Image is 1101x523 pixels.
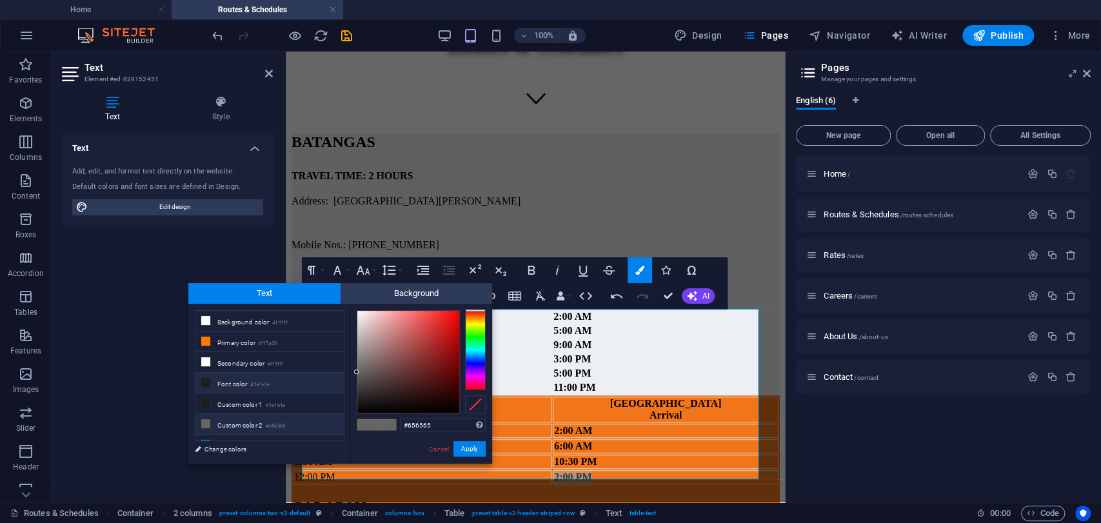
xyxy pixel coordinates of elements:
div: Settings [1027,331,1038,342]
h3: Element #ed-828152451 [84,74,247,85]
span: AI Writer [891,29,947,42]
span: Background [341,283,493,304]
h4: Text [62,133,273,156]
li: Secondary color [195,352,344,373]
div: Home/ [820,170,1021,178]
p: Images [13,384,39,395]
div: Careers/careers [820,291,1021,300]
strong: 8:30 AM [8,404,46,415]
div: Duplicate [1046,168,1057,179]
button: Special Characters [679,257,704,283]
button: Edit design [72,199,263,215]
button: Font Family [328,257,352,283]
li: Font color [195,373,344,393]
div: Remove [1066,209,1076,220]
p: Tables [14,307,37,317]
button: Strikethrough [597,257,621,283]
li: Background color [195,311,344,331]
div: About Us/about-us [820,332,1021,340]
span: Publish [973,29,1024,42]
div: Duplicate [1046,371,1057,382]
button: Italic (Ctrl+I) [545,257,570,283]
span: . preset-columns-two-v2-default [217,506,311,521]
button: Navigator [804,25,875,46]
button: Pages [737,25,793,46]
span: : [999,508,1001,518]
small: #ffffff [268,360,283,369]
button: Insert Table [502,283,527,309]
button: Subscript [488,257,513,283]
button: Click here to leave preview mode and continue editing [287,28,303,43]
div: Design (Ctrl+Alt+Y) [669,25,728,46]
li: Custom color 3 [195,435,344,455]
button: Line Height [379,257,404,283]
button: More [1044,25,1095,46]
h6: Session time [977,506,1011,521]
span: English (6) [796,93,836,111]
p: Content [12,191,40,201]
span: New page [802,132,885,139]
strong: Calapan Port [106,346,166,357]
button: Font Size [353,257,378,283]
button: All Settings [990,125,1091,146]
div: The startpage cannot be deleted [1066,168,1076,179]
div: Duplicate [1046,209,1057,220]
button: Undo (Ctrl+Z) [604,283,629,309]
strong: 4:00 AM [8,389,46,400]
strong: 10:30 PM [268,404,310,415]
div: Settings [1027,250,1038,261]
small: #ff7a00 [259,339,277,348]
a: Change colors [188,441,338,457]
span: #656565 [357,419,377,430]
h4: Text [62,95,168,123]
span: #656565 [377,419,396,430]
button: Increase Indent [411,257,435,283]
div: Settings [1027,209,1038,220]
div: Remove [1066,331,1076,342]
span: Click to open page [824,372,878,382]
div: Remove [1066,371,1076,382]
div: Routes & Schedules/routes-schedules [820,210,1021,219]
span: Click to open page [824,291,877,301]
span: Click to open page [824,210,953,219]
img: Editor Logo [74,28,171,43]
button: Usercentrics [1075,506,1091,521]
div: Remove [1066,250,1076,261]
p: Header [13,462,39,472]
span: /rates [847,252,864,259]
strong: 6:00 AM [268,389,306,400]
button: Clear Formatting [528,283,553,309]
small: #1e1e1e [266,401,285,410]
button: Redo (Ctrl+Shift+Z) [630,283,655,309]
span: Click to open page [824,331,888,341]
span: Click to select. Double-click to edit [342,506,378,521]
button: undo [210,28,225,43]
div: Default colors and font sizes are defined in Design. [72,182,263,193]
button: Publish [962,25,1034,46]
button: Colors [628,257,652,283]
nav: breadcrumb [117,506,656,521]
button: Superscript [462,257,487,283]
span: /about-us [858,333,888,340]
a: Click to cancel selection. Double-click to open Pages [10,506,99,521]
li: Custom color 1 [195,393,344,414]
p: Columns [10,152,42,163]
span: /routes-schedules [900,212,953,219]
button: Code [1021,506,1065,521]
div: Duplicate [1046,250,1057,261]
button: Confirm (Ctrl+⏎) [656,283,680,309]
div: Remove [1066,290,1076,301]
span: 00 00 [990,506,1010,521]
small: #1e1e1e [250,380,270,390]
h4: Routes & Schedules [172,3,343,17]
i: Save (Ctrl+S) [339,28,354,43]
button: HTML [573,283,598,309]
h4: Style [168,95,273,123]
h2: Text [84,62,273,74]
a: Cancel [428,444,450,454]
small: #656565 [266,422,285,431]
button: Design [669,25,728,46]
p: Accordion [8,268,44,279]
div: Settings [1027,168,1038,179]
li: Primary color [195,331,344,352]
